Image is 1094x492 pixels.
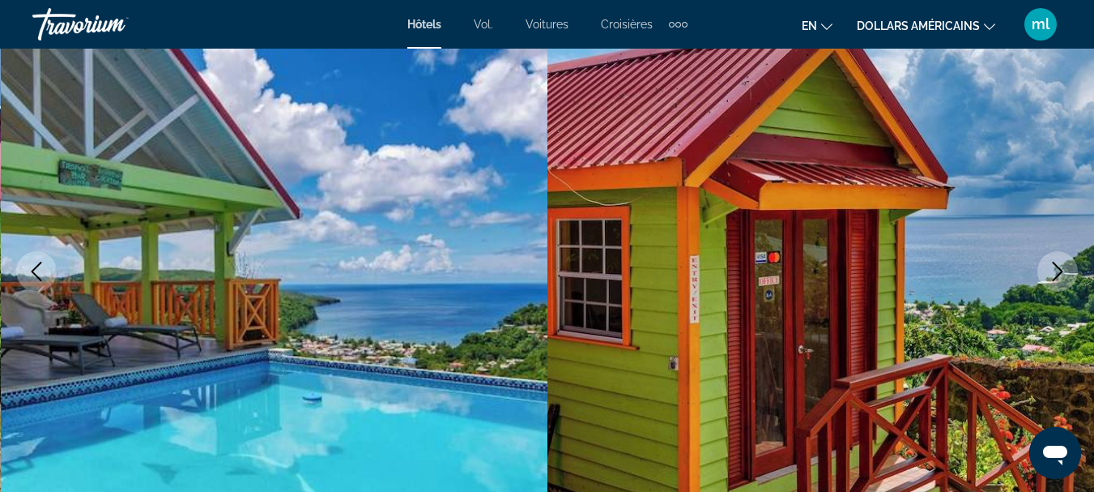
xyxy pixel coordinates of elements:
button: Next image [1037,251,1078,292]
font: ml [1032,15,1049,32]
button: Previous image [16,251,57,292]
button: Changer de langue [802,14,832,37]
font: dollars américains [857,19,980,32]
font: en [802,19,817,32]
a: Travorium [32,3,194,45]
a: Vol. [474,18,493,31]
a: Hôtels [407,18,441,31]
a: Croisières [601,18,653,31]
button: Menu utilisateur [1020,7,1062,41]
iframe: Bouton de lancement de la fenêtre de messagerie [1029,427,1081,479]
button: Changer de devise [857,14,995,37]
a: Voitures [526,18,568,31]
button: Éléments de navigation supplémentaires [669,11,687,37]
